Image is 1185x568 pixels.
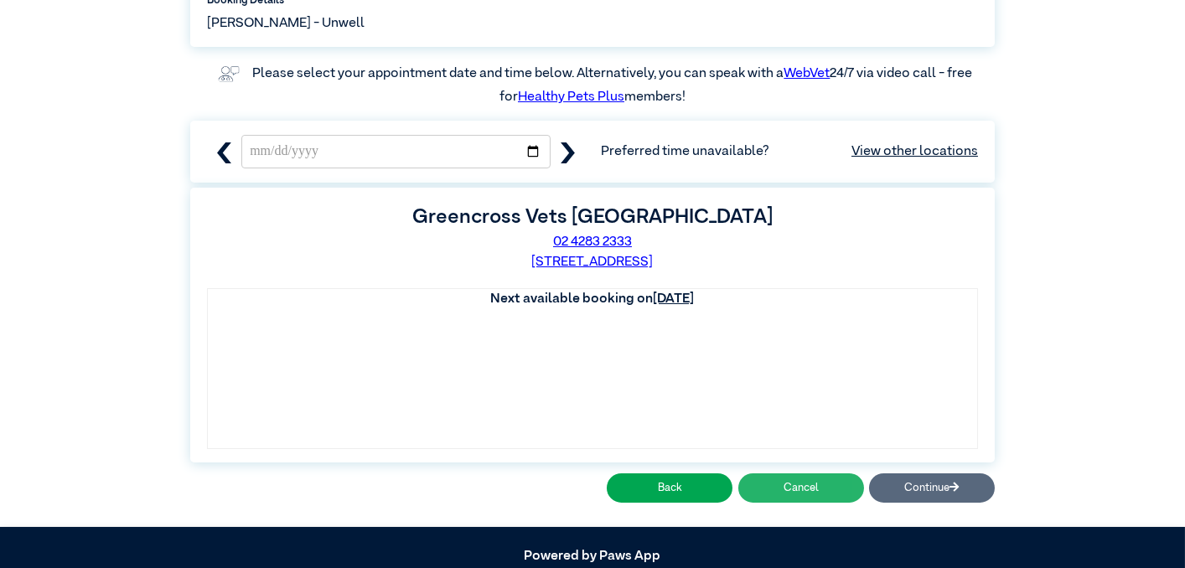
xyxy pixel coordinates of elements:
u: [DATE] [654,292,695,306]
img: vet [213,60,245,87]
span: [PERSON_NAME] - Unwell [207,13,365,34]
a: Healthy Pets Plus [518,90,624,104]
label: Please select your appointment date and time below. Alternatively, you can speak with a 24/7 via ... [252,67,975,104]
h5: Powered by Paws App [190,549,995,565]
button: Back [607,473,732,503]
label: Greencross Vets [GEOGRAPHIC_DATA] [412,207,773,227]
a: WebVet [784,67,830,80]
a: View other locations [851,142,978,162]
a: 02 4283 2333 [553,235,632,249]
button: Cancel [738,473,864,503]
th: Next available booking on [208,289,977,309]
a: [STREET_ADDRESS] [532,256,654,269]
span: Preferred time unavailable? [601,142,978,162]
